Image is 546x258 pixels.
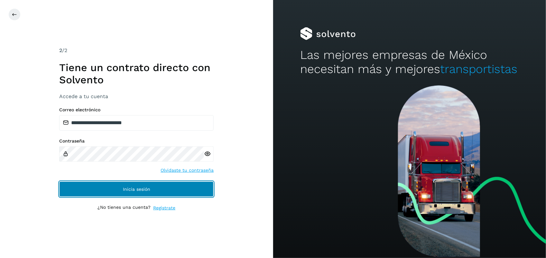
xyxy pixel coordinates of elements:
[59,61,214,86] h1: Tiene un contrato directo con Solvento
[161,167,214,174] a: Olvidaste tu contraseña
[440,62,517,76] span: transportistas
[59,47,62,53] span: 2
[59,93,214,99] h3: Accede a tu cuenta
[97,205,151,211] p: ¿No tienes una cuenta?
[300,48,519,77] h2: Las mejores empresas de México necesitan más y mejores
[59,138,214,144] label: Contraseña
[123,187,150,191] span: Inicia sesión
[153,205,175,211] a: Regístrate
[59,181,214,197] button: Inicia sesión
[59,47,214,54] div: /2
[59,107,214,113] label: Correo electrónico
